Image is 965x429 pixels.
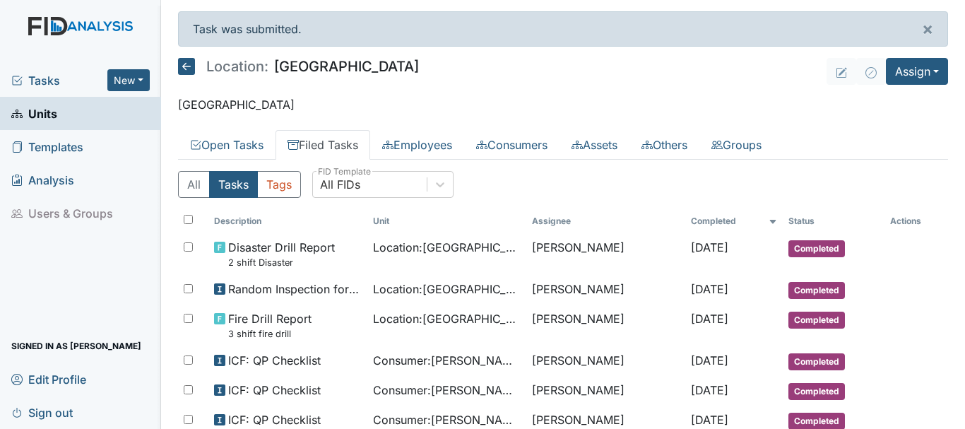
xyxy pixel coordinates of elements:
span: [DATE] [691,240,728,254]
span: Consumer : [PERSON_NAME][GEOGRAPHIC_DATA] [373,382,521,399]
a: Tasks [11,72,107,89]
p: [GEOGRAPHIC_DATA] [178,96,948,113]
span: [DATE] [691,353,728,368]
span: ICF: QP Checklist [228,382,321,399]
span: Consumer : [PERSON_NAME][GEOGRAPHIC_DATA] [373,352,521,369]
span: Analysis [11,169,74,191]
th: Toggle SortBy [367,209,526,233]
span: × [922,18,933,39]
a: Consumers [464,130,560,160]
span: [DATE] [691,413,728,427]
span: Units [11,102,57,124]
span: Completed [788,282,845,299]
th: Toggle SortBy [208,209,367,233]
td: [PERSON_NAME] [526,275,685,305]
span: Location : [GEOGRAPHIC_DATA] [373,239,521,256]
td: [PERSON_NAME] [526,346,685,376]
button: Assign [886,58,948,85]
input: Toggle All Rows Selected [184,215,193,224]
h5: [GEOGRAPHIC_DATA] [178,58,419,75]
td: [PERSON_NAME] [526,233,685,275]
span: [DATE] [691,312,728,326]
td: [PERSON_NAME] [526,376,685,406]
span: [DATE] [691,282,728,296]
div: Task was submitted. [178,11,948,47]
span: Signed in as [PERSON_NAME] [11,335,141,357]
span: Edit Profile [11,368,86,390]
span: Fire Drill Report 3 shift fire drill [228,310,312,341]
span: Location : [GEOGRAPHIC_DATA] [373,310,521,327]
span: Location : [GEOGRAPHIC_DATA] [373,281,521,298]
span: Random Inspection for Evening [228,281,362,298]
button: Tasks [209,171,258,198]
div: Type filter [178,171,301,198]
button: New [107,69,150,91]
td: [PERSON_NAME] [526,305,685,346]
span: [DATE] [691,383,728,397]
th: Actions [884,209,948,233]
a: Employees [370,130,464,160]
span: Completed [788,383,845,400]
a: Others [629,130,699,160]
th: Toggle SortBy [783,209,884,233]
div: All FIDs [320,176,360,193]
span: Completed [788,353,845,370]
a: Groups [699,130,774,160]
button: Tags [257,171,301,198]
button: × [908,12,947,46]
th: Toggle SortBy [685,209,783,233]
span: Completed [788,240,845,257]
a: Open Tasks [178,130,276,160]
small: 2 shift Disaster [228,256,335,269]
button: All [178,171,210,198]
span: Completed [788,312,845,329]
span: ICF: QP Checklist [228,352,321,369]
span: Templates [11,136,83,158]
small: 3 shift fire drill [228,327,312,341]
span: Disaster Drill Report 2 shift Disaster [228,239,335,269]
th: Assignee [526,209,685,233]
span: Location: [206,59,268,74]
a: Filed Tasks [276,130,370,160]
span: Consumer : [PERSON_NAME][GEOGRAPHIC_DATA] [373,411,521,428]
a: Assets [560,130,629,160]
span: Sign out [11,401,73,423]
span: ICF: QP Checklist [228,411,321,428]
